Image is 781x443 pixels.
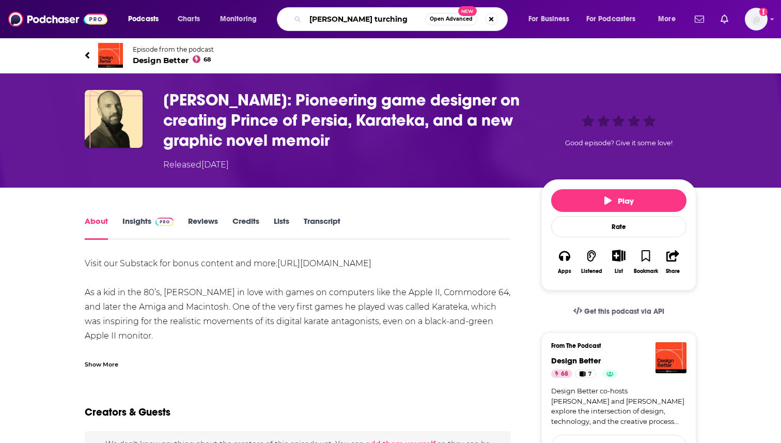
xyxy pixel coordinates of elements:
a: InsightsPodchaser Pro [122,216,174,240]
a: Credits [232,216,259,240]
button: Share [660,243,686,281]
div: Listened [581,268,602,274]
div: Search podcasts, credits, & more... [287,7,518,31]
span: 68 [561,369,568,379]
a: Design BetterEpisode from the podcastDesign Better68 [85,43,696,68]
svg: Add a profile image [759,8,768,16]
span: For Business [528,12,569,26]
img: Podchaser Pro [155,218,174,226]
div: Bookmark [634,268,658,274]
div: Rate [551,216,686,237]
button: open menu [121,11,172,27]
span: Podcasts [128,12,159,26]
div: Share [666,268,680,274]
a: Show notifications dropdown [716,10,732,28]
span: Open Advanced [430,17,473,22]
img: Jordan Mechner: Pioneering game designer on creating Prince of Persia, Karateka, and a new graphi... [85,90,143,148]
img: Design Better [655,342,686,373]
a: Reviews [188,216,218,240]
img: Podchaser - Follow, Share and Rate Podcasts [8,9,107,29]
img: User Profile [745,8,768,30]
span: Good episode? Give it some love! [565,139,673,147]
div: Apps [558,268,571,274]
span: For Podcasters [586,12,636,26]
span: More [658,12,676,26]
h3: From The Podcast [551,342,678,349]
h2: Creators & Guests [85,406,170,419]
a: Lists [274,216,289,240]
button: open menu [521,11,582,27]
a: About [85,216,108,240]
button: open menu [651,11,689,27]
button: Show profile menu [745,8,768,30]
button: open menu [580,11,651,27]
a: 7 [575,370,596,378]
a: Design Better co-hosts [PERSON_NAME] and [PERSON_NAME] explore the intersection of design, techno... [551,386,686,426]
span: Monitoring [220,12,257,26]
input: Search podcasts, credits, & more... [305,11,425,27]
span: Logged in as cmand-s [745,8,768,30]
span: 68 [204,57,211,62]
a: Design Better [551,356,601,365]
span: Play [604,196,634,206]
span: Design Better [133,55,214,65]
span: Get this podcast via API [584,307,664,316]
span: 7 [588,369,591,379]
button: Play [551,189,686,212]
span: Charts [178,12,200,26]
h1: Jordan Mechner: Pioneering game designer on creating Prince of Persia, Karateka, and a new graphi... [163,90,525,150]
button: Open AdvancedNew [425,13,477,25]
img: Design Better [98,43,123,68]
div: List [615,268,623,274]
button: Apps [551,243,578,281]
span: Episode from the podcast [133,45,214,53]
a: Get this podcast via API [565,299,673,324]
span: New [458,6,477,16]
a: Show notifications dropdown [691,10,708,28]
a: [URL][DOMAIN_NAME] [277,258,371,268]
button: Bookmark [632,243,659,281]
button: Show More Button [608,250,629,261]
a: Charts [171,11,206,27]
a: Transcript [304,216,340,240]
div: Released [DATE] [163,159,229,171]
a: 68 [551,370,572,378]
div: Show More ButtonList [605,243,632,281]
button: open menu [213,11,270,27]
button: Listened [578,243,605,281]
